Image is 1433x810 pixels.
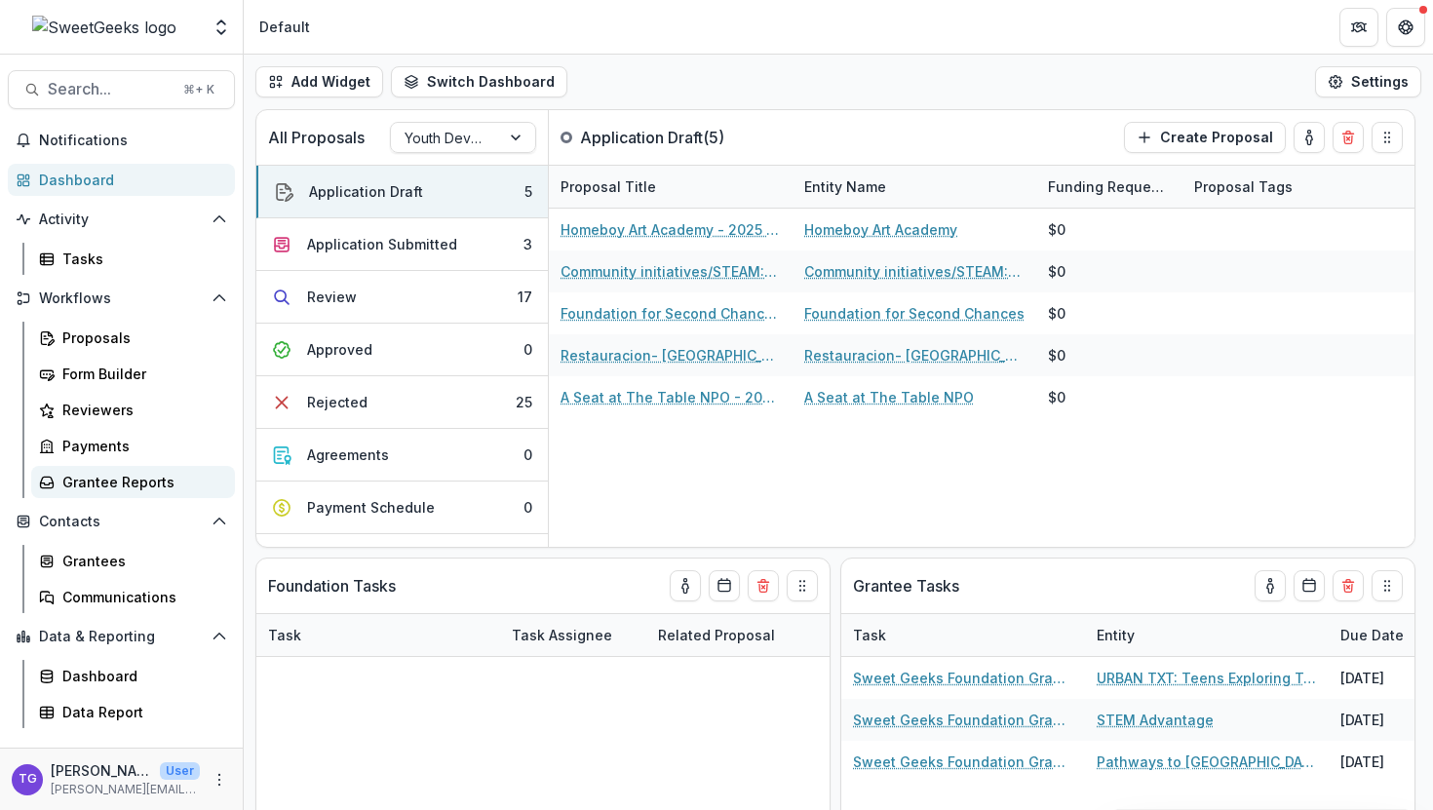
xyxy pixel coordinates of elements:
[62,666,219,686] div: Dashboard
[31,243,235,275] a: Tasks
[31,581,235,613] a: Communications
[8,204,235,235] button: Open Activity
[256,166,548,218] button: Application Draft5
[804,387,974,407] a: A Seat at The Table NPO
[391,66,567,97] button: Switch Dashboard
[646,614,890,656] div: Related Proposal
[1255,570,1286,601] button: toggle-assigned-to-me
[268,574,396,598] p: Foundation Tasks
[62,328,219,348] div: Proposals
[1182,176,1304,197] div: Proposal Tags
[259,17,310,37] div: Default
[1294,122,1325,153] button: toggle-assigned-to-me
[561,219,781,240] a: Homeboy Art Academy - 2025 - Sweet Geeks Foundation Grant Application
[208,768,231,791] button: More
[561,345,781,366] a: Restauracion- [GEOGRAPHIC_DATA] - 2025 - Sweet Geeks Foundation Grant Application
[309,181,423,202] div: Application Draft
[853,668,1073,688] a: Sweet Geeks Foundation Grant Report
[8,621,235,652] button: Open Data & Reporting
[1294,570,1325,601] button: Calendar
[39,212,204,228] span: Activity
[518,287,532,307] div: 17
[523,339,532,360] div: 0
[62,249,219,269] div: Tasks
[1386,8,1425,47] button: Get Help
[307,287,357,307] div: Review
[256,625,313,645] div: Task
[1085,625,1146,645] div: Entity
[1372,570,1403,601] button: Drag
[307,497,435,518] div: Payment Schedule
[62,587,219,607] div: Communications
[39,133,227,149] span: Notifications
[1036,176,1182,197] div: Funding Requested
[748,570,779,601] button: Delete card
[256,614,500,656] div: Task
[208,8,235,47] button: Open entity switcher
[62,364,219,384] div: Form Builder
[256,482,548,534] button: Payment Schedule0
[31,358,235,390] a: Form Builder
[62,436,219,456] div: Payments
[804,345,1025,366] a: Restauracion- [GEOGRAPHIC_DATA]
[549,166,793,208] div: Proposal Title
[709,570,740,601] button: Calendar
[1333,122,1364,153] button: Delete card
[580,126,726,149] p: Application Draft ( 5 )
[1372,122,1403,153] button: Drag
[1333,570,1364,601] button: Delete card
[1048,303,1065,324] div: $0
[500,625,624,645] div: Task Assignee
[31,430,235,462] a: Payments
[51,781,200,798] p: [PERSON_NAME][EMAIL_ADDRESS][DOMAIN_NAME]
[62,551,219,571] div: Grantees
[793,166,1036,208] div: Entity Name
[39,290,204,307] span: Workflows
[307,392,368,412] div: Rejected
[516,392,532,412] div: 25
[307,234,457,254] div: Application Submitted
[51,760,152,781] p: [PERSON_NAME]
[8,164,235,196] a: Dashboard
[1048,387,1065,407] div: $0
[549,176,668,197] div: Proposal Title
[31,660,235,692] a: Dashboard
[268,126,365,149] p: All Proposals
[500,614,646,656] div: Task Assignee
[1124,122,1286,153] button: Create Proposal
[252,13,318,41] nav: breadcrumb
[523,497,532,518] div: 0
[1182,166,1426,208] div: Proposal Tags
[841,625,898,645] div: Task
[39,514,204,530] span: Contacts
[804,261,1025,282] a: Community initiatives/STEAM:CODERS
[1085,614,1329,656] div: Entity
[1339,8,1378,47] button: Partners
[787,570,818,601] button: Drag
[524,181,532,202] div: 5
[31,466,235,498] a: Grantee Reports
[793,176,898,197] div: Entity Name
[1097,668,1317,688] a: URBAN TXT: Teens Exploring Technology
[1036,166,1182,208] div: Funding Requested
[804,303,1025,324] a: Foundation for Second Chances
[8,70,235,109] button: Search...
[256,429,548,482] button: Agreements0
[1097,710,1214,730] a: STEM Advantage
[31,394,235,426] a: Reviewers
[256,271,548,324] button: Review17
[853,752,1073,772] a: Sweet Geeks Foundation Grant Report
[1329,625,1415,645] div: Due Date
[62,702,219,722] div: Data Report
[307,444,389,465] div: Agreements
[523,444,532,465] div: 0
[256,218,548,271] button: Application Submitted3
[62,472,219,492] div: Grantee Reports
[8,125,235,156] button: Notifications
[1097,752,1317,772] a: Pathways to [GEOGRAPHIC_DATA]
